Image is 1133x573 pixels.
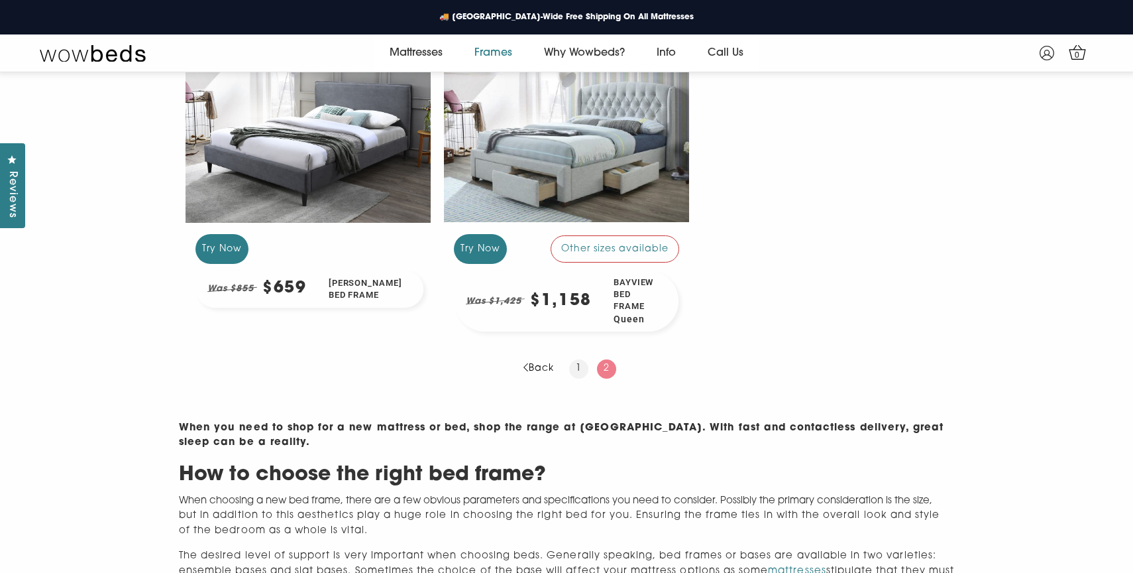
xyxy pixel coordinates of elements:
[179,494,954,539] p: When choosing a new bed frame, there are a few obvious parameters and specifications you need to ...
[1065,40,1089,64] a: 0
[179,496,940,536] span: , but in addition to this aesthetics play a huge role in choosing the right bed for you. Ensuring...
[517,359,561,378] a: Previous page
[444,43,689,342] a: Try Now Other sizes available Was $1,425 $1,158 Bayview Bed FrameQueen
[569,359,588,378] a: Page 1
[641,34,692,72] a: Info
[262,281,307,297] div: $659
[528,34,641,72] a: Why Wowbeds?
[459,34,528,72] a: Frames
[195,234,248,264] div: Try Now
[530,293,592,310] div: $1,158
[40,44,146,62] img: Wow Beds Logo
[374,34,459,72] a: Mattresses
[207,281,257,297] em: Was $855
[603,271,678,332] div: Bayview Bed Frame
[179,462,954,489] h2: How to choose the right bed frame?
[614,313,657,326] span: Queen
[179,423,944,448] strong: When you need to shop for a new mattress or bed, shop the range at [GEOGRAPHIC_DATA]. With fast a...
[454,234,507,264] div: Try Now
[3,171,21,218] span: Reviews
[179,359,954,378] nav: Pagination
[429,9,704,26] a: 🚚 [GEOGRAPHIC_DATA]-Wide Free Shipping On All Mattresses
[551,235,679,262] div: Other sizes available
[597,359,616,378] a: Page 2
[692,34,759,72] a: Call Us
[466,293,525,310] em: Was $1,425
[1071,49,1084,62] span: 0
[318,271,423,308] div: [PERSON_NAME] Bed Frame
[186,43,431,318] a: Try Now Was $855 $659 [PERSON_NAME] Bed Frame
